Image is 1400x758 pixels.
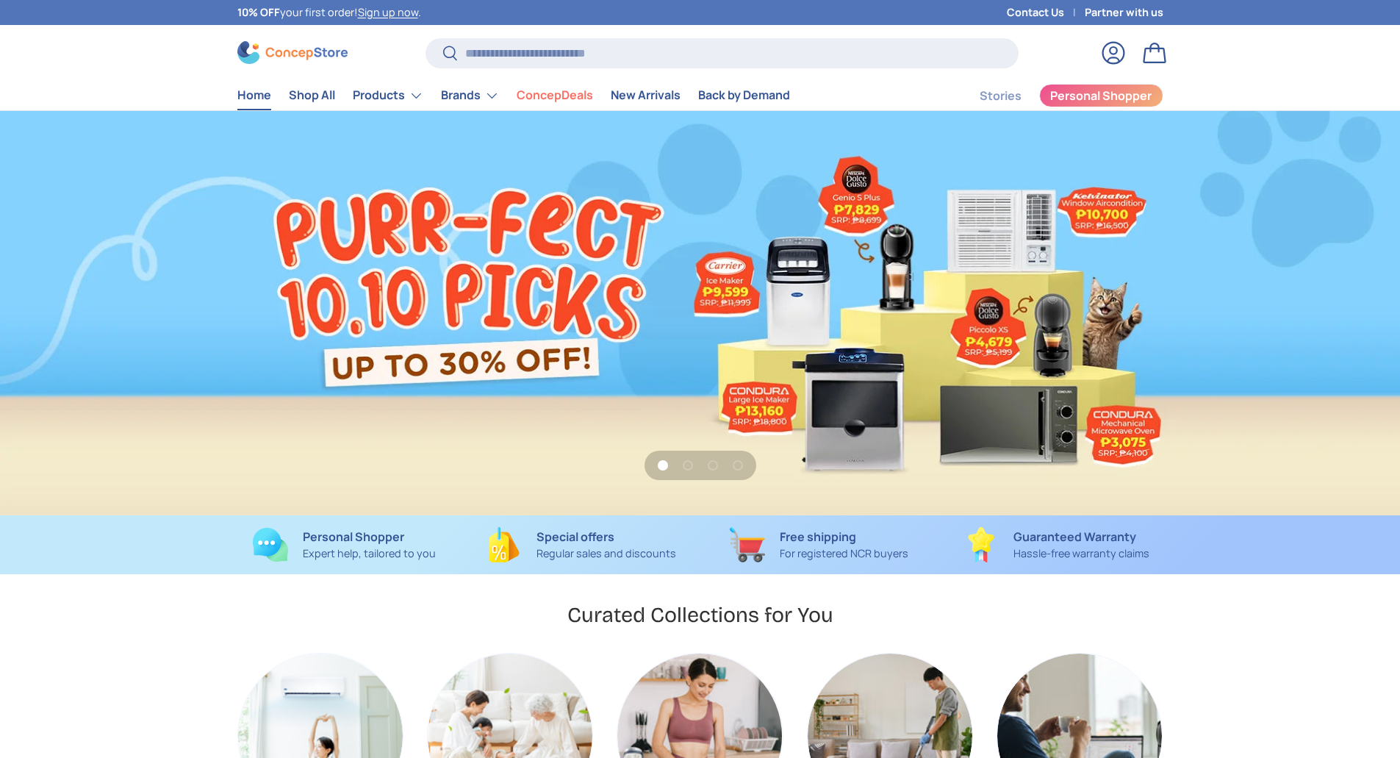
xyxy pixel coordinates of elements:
[980,82,1022,110] a: Stories
[303,529,404,545] strong: Personal Shopper
[475,527,689,562] a: Special offers Regular sales and discounts
[237,5,280,19] strong: 10% OFF
[536,546,676,562] p: Regular sales and discounts
[441,81,499,110] a: Brands
[289,81,335,110] a: Shop All
[780,529,856,545] strong: Free shipping
[611,81,681,110] a: New Arrivals
[517,81,593,110] a: ConcepDeals
[237,4,421,21] p: your first order! .
[1050,90,1152,101] span: Personal Shopper
[237,81,271,110] a: Home
[344,81,432,110] summary: Products
[237,81,790,110] nav: Primary
[712,527,926,562] a: Free shipping For registered NCR buyers
[950,527,1163,562] a: Guaranteed Warranty Hassle-free warranty claims
[237,41,348,64] img: ConcepStore
[536,529,614,545] strong: Special offers
[432,81,508,110] summary: Brands
[1085,4,1163,21] a: Partner with us
[1013,546,1149,562] p: Hassle-free warranty claims
[567,601,833,629] h2: Curated Collections for You
[1013,529,1136,545] strong: Guaranteed Warranty
[358,5,418,19] a: Sign up now
[698,81,790,110] a: Back by Demand
[1039,84,1163,107] a: Personal Shopper
[780,546,908,562] p: For registered NCR buyers
[944,81,1163,110] nav: Secondary
[237,527,451,562] a: Personal Shopper Expert help, tailored to you
[353,81,423,110] a: Products
[303,546,436,562] p: Expert help, tailored to you
[1007,4,1085,21] a: Contact Us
